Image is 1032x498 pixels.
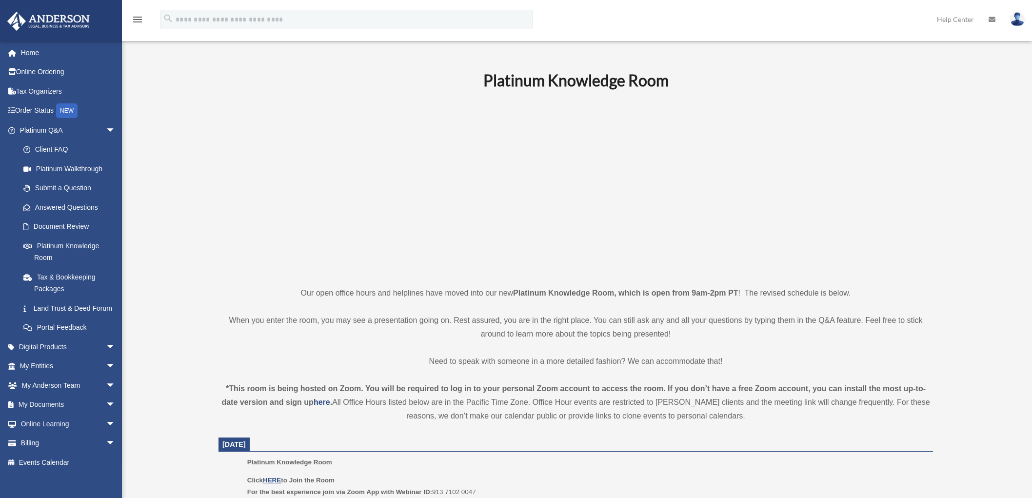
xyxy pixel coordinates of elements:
[4,12,93,31] img: Anderson Advisors Platinum Portal
[7,434,130,453] a: Billingarrow_drop_down
[330,398,332,406] strong: .
[106,120,125,140] span: arrow_drop_down
[106,376,125,396] span: arrow_drop_down
[106,357,125,377] span: arrow_drop_down
[247,458,332,466] span: Platinum Knowledge Room
[14,140,130,159] a: Client FAQ
[7,43,130,62] a: Home
[7,376,130,395] a: My Anderson Teamarrow_drop_down
[7,414,130,434] a: Online Learningarrow_drop_down
[14,198,130,217] a: Answered Questions
[14,236,125,267] a: Platinum Knowledge Room
[14,159,130,179] a: Platinum Walkthrough
[7,337,130,357] a: Digital Productsarrow_drop_down
[7,62,130,82] a: Online Ordering
[218,382,933,423] div: All Office Hours listed below are in the Pacific Time Zone. Office Hour events are restricted to ...
[14,179,130,198] a: Submit a Question
[7,357,130,376] a: My Entitiesarrow_drop_down
[7,120,130,140] a: Platinum Q&Aarrow_drop_down
[56,103,78,118] div: NEW
[513,289,738,297] strong: Platinum Knowledge Room, which is open from 9am-2pm PT
[263,477,281,484] a: HERE
[106,434,125,454] span: arrow_drop_down
[132,14,143,25] i: menu
[14,318,130,338] a: Portal Feedback
[247,488,432,496] b: For the best experience join via Zoom App with Webinar ID:
[7,81,130,101] a: Tax Organizers
[222,440,246,448] span: [DATE]
[221,384,926,406] strong: *This room is being hosted on Zoom. You will be required to log in to your personal Zoom account ...
[106,414,125,434] span: arrow_drop_down
[430,103,722,268] iframe: 231110_Toby_KnowledgeRoom
[483,71,669,90] b: Platinum Knowledge Room
[7,453,130,472] a: Events Calendar
[218,355,933,368] p: Need to speak with someone in a more detailed fashion? We can accommodate that!
[7,395,130,415] a: My Documentsarrow_drop_down
[218,314,933,341] p: When you enter the room, you may see a presentation going on. Rest assured, you are in the right ...
[14,217,130,237] a: Document Review
[247,477,335,484] b: Click to Join the Room
[106,395,125,415] span: arrow_drop_down
[314,398,330,406] a: here
[14,267,130,299] a: Tax & Bookkeeping Packages
[1010,12,1025,26] img: User Pic
[132,17,143,25] a: menu
[14,299,130,318] a: Land Trust & Deed Forum
[218,286,933,300] p: Our open office hours and helplines have moved into our new ! The revised schedule is below.
[163,13,174,24] i: search
[106,337,125,357] span: arrow_drop_down
[247,475,926,498] p: 913 7102 0047
[7,101,130,121] a: Order StatusNEW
